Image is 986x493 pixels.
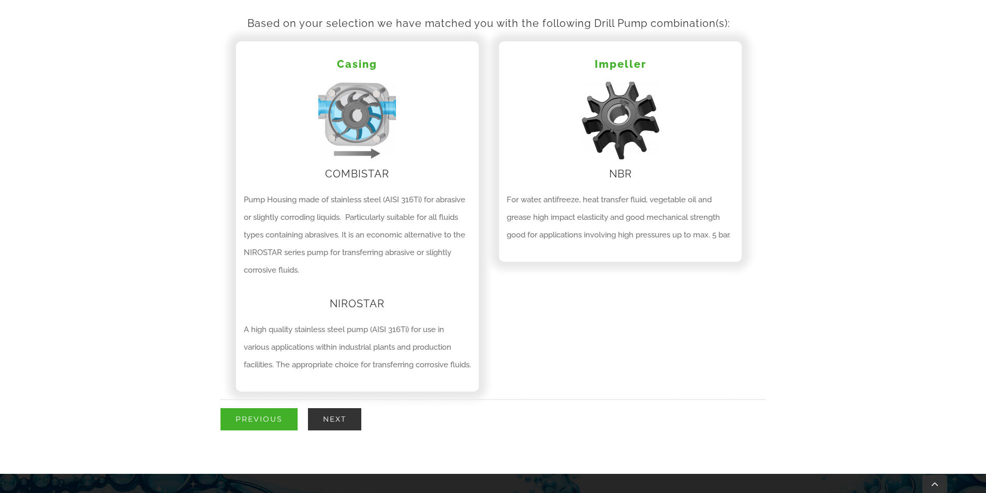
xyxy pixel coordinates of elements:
[308,408,361,430] input: Next
[244,167,471,181] h2: COMBISTAR
[507,191,734,244] p: For water, antifreeze, heat transfer fluid, vegetable oil and grease high impact elasticity and g...
[318,82,396,159] img: csm_impeller-funktion-3_2e7c58c96b
[595,58,646,70] strong: Impeller
[220,408,298,430] input: Previous
[244,191,471,279] p: Pump Housing made of stainless steel (AISI 316Ti) for abrasive or slightly corroding liquids. Par...
[507,167,734,181] h2: NBR
[244,297,471,310] h2: NIROSTAR
[337,58,377,70] strong: Casing
[582,82,659,159] img: Impeller-frei
[236,16,742,31] h3: Based on your selection we have matched you with the following Drill Pump combination(s):
[244,321,471,374] p: A high quality stainless steel pump (AISI 316Ti) for use in various applications within industria...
